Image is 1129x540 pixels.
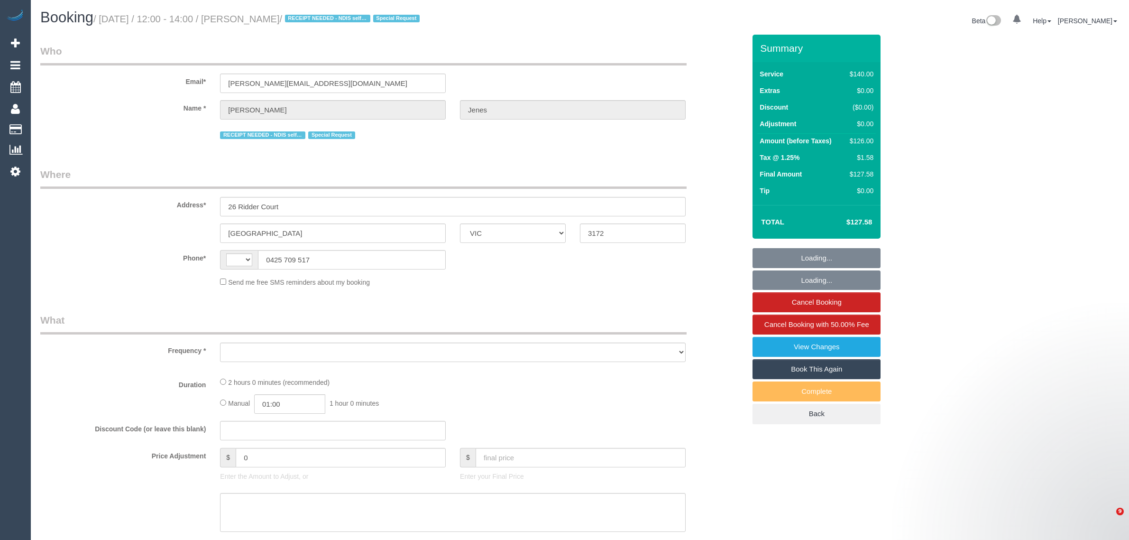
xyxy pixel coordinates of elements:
[476,448,686,467] input: final price
[330,400,379,407] span: 1 hour 0 minutes
[846,86,873,95] div: $0.00
[846,119,873,129] div: $0.00
[93,14,422,24] small: / [DATE] / 12:00 - 14:00 / [PERSON_NAME]
[33,197,213,210] label: Address*
[753,315,881,335] a: Cancel Booking with 50.00% Fee
[1097,508,1120,531] iframe: Intercom live chat
[753,404,881,424] a: Back
[972,17,1001,25] a: Beta
[846,136,873,146] div: $126.00
[985,15,1001,28] img: New interface
[846,69,873,79] div: $140.00
[40,44,687,65] legend: Who
[760,186,770,196] label: Tip
[40,9,93,26] span: Booking
[285,15,370,22] span: RECEIPT NEEDED - NDIS self-managed
[220,100,446,120] input: First Name*
[228,400,250,407] span: Manual
[1058,17,1117,25] a: [PERSON_NAME]
[580,223,686,243] input: Post Code*
[1033,17,1051,25] a: Help
[760,102,788,112] label: Discount
[761,218,784,226] strong: Total
[760,86,780,95] label: Extras
[1116,508,1124,515] span: 9
[33,250,213,263] label: Phone*
[258,250,446,270] input: Phone*
[33,421,213,434] label: Discount Code (or leave this blank)
[846,102,873,112] div: ($0.00)
[228,379,330,386] span: 2 hours 0 minutes (recommended)
[40,313,687,335] legend: What
[220,74,446,93] input: Email*
[460,448,476,467] span: $
[33,448,213,461] label: Price Adjustment
[280,14,422,24] span: /
[760,169,802,179] label: Final Amount
[753,337,881,357] a: View Changes
[33,100,213,113] label: Name *
[846,186,873,196] div: $0.00
[846,169,873,179] div: $127.58
[40,168,687,189] legend: Where
[308,131,355,139] span: Special Request
[228,279,370,286] span: Send me free SMS reminders about my booking
[33,377,213,390] label: Duration
[33,343,213,355] label: Frequency *
[6,9,25,23] img: Automaid Logo
[33,74,213,86] label: Email*
[220,223,446,243] input: Suburb*
[764,320,869,328] span: Cancel Booking with 50.00% Fee
[753,359,881,379] a: Book This Again
[460,472,686,481] p: Enter your Final Price
[373,15,420,22] span: Special Request
[818,218,872,226] h4: $127.58
[760,153,799,162] label: Tax @ 1.25%
[760,69,783,79] label: Service
[760,43,876,54] h3: Summary
[220,472,446,481] p: Enter the Amount to Adjust, or
[220,131,305,139] span: RECEIPT NEEDED - NDIS self-managed
[760,119,796,129] label: Adjustment
[760,136,831,146] label: Amount (before Taxes)
[220,448,236,467] span: $
[846,153,873,162] div: $1.58
[460,100,686,120] input: Last Name*
[753,292,881,312] a: Cancel Booking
